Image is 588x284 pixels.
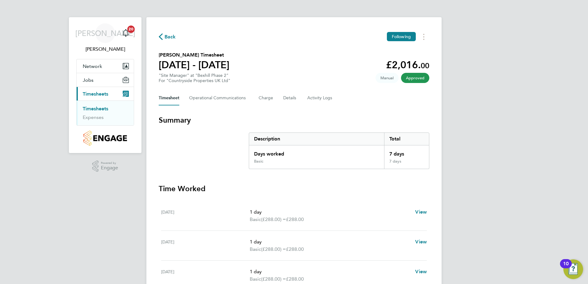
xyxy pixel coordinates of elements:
div: 7 days [384,145,429,159]
nav: Main navigation [69,17,141,153]
span: Jobs [83,77,93,83]
a: [PERSON_NAME][PERSON_NAME] [76,23,134,53]
span: [PERSON_NAME] [75,29,135,37]
button: Activity Logs [307,91,333,105]
span: This timesheet was manually created. [375,73,399,83]
span: £288.00 [286,276,304,282]
a: Expenses [83,114,104,120]
a: Go to home page [76,131,134,146]
div: 7 days [384,159,429,169]
span: 20 [127,26,135,33]
button: Network [77,59,134,73]
app-decimal: £2,016. [386,59,429,71]
img: countryside-properties-logo-retina.png [83,131,127,146]
span: (£288.00) = [261,246,286,252]
div: Summary [249,132,429,169]
h2: [PERSON_NAME] Timesheet [159,51,229,59]
div: [DATE] [161,208,250,223]
span: £288.00 [286,246,304,252]
button: Open Resource Center, 10 new notifications [563,259,583,279]
a: Timesheets [83,106,108,112]
span: Basic [250,246,261,253]
button: Timesheets Menu [418,32,429,41]
button: Details [283,91,297,105]
h3: Time Worked [159,184,429,194]
span: Timesheets [83,91,108,97]
button: Following [387,32,416,41]
a: View [415,238,427,246]
div: For "Countryside Properties UK Ltd" [159,78,230,83]
span: £288.00 [286,216,304,222]
button: Timesheets [77,87,134,101]
div: Basic [254,159,263,164]
span: (£288.00) = [261,276,286,282]
div: "Site Manager" at "Bexhill Phase 2" [159,73,230,83]
p: 1 day [250,238,410,246]
button: Charge [259,91,273,105]
p: 1 day [250,268,410,275]
a: 20 [120,23,132,43]
span: John O'Neill [76,45,134,53]
div: Timesheets [77,101,134,125]
span: Back [165,33,176,41]
div: Days worked [249,145,384,159]
button: Operational Communications [189,91,249,105]
div: [DATE] [161,268,250,283]
div: [DATE] [161,238,250,253]
span: Network [83,63,102,69]
span: View [415,209,427,215]
span: (£288.00) = [261,216,286,222]
span: View [415,269,427,274]
span: Following [392,34,411,39]
h3: Summary [159,115,429,125]
span: Basic [250,275,261,283]
p: 1 day [250,208,410,216]
h1: [DATE] - [DATE] [159,59,229,71]
button: Timesheet [159,91,179,105]
button: Back [159,33,176,41]
span: Basic [250,216,261,223]
div: Total [384,133,429,145]
span: 00 [421,61,429,70]
a: View [415,208,427,216]
span: Powered by [101,160,118,166]
a: View [415,268,427,275]
span: Engage [101,165,118,171]
span: This timesheet has been approved. [401,73,429,83]
button: Jobs [77,73,134,87]
a: Powered byEngage [92,160,118,172]
span: View [415,239,427,245]
div: Description [249,133,384,145]
div: 10 [563,264,569,272]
